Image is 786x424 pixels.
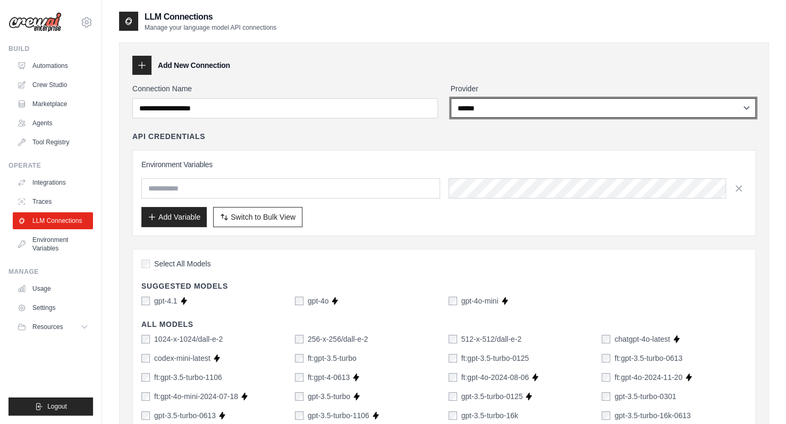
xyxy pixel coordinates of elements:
input: gpt-3.5-turbo-1106 [295,411,303,420]
span: Select All Models [154,258,211,269]
label: gpt-4o [308,296,329,306]
h2: LLM Connections [145,11,276,23]
label: ft:gpt-4o-mini-2024-07-18 [154,391,238,402]
input: chatgpt-4o-latest [602,335,610,343]
input: ft:gpt-3.5-turbo-0613 [602,354,610,362]
label: chatgpt-4o-latest [614,334,670,344]
button: Resources [13,318,93,335]
input: ft:gpt-4-0613 [295,373,303,382]
div: Operate [9,161,93,170]
a: Tool Registry [13,134,93,151]
p: Manage your language model API connections [145,23,276,32]
input: ft:gpt-4o-2024-08-06 [449,373,457,382]
input: gpt-3.5-turbo-0301 [602,392,610,401]
input: 256-x-256/dall-e-2 [295,335,303,343]
label: gpt-4.1 [154,296,178,306]
label: ft:gpt-3.5-turbo [308,353,357,364]
h3: Add New Connection [158,60,230,71]
input: ft:gpt-3.5-turbo [295,354,303,362]
span: Resources [32,323,63,331]
a: Agents [13,115,93,132]
label: 256-x-256/dall-e-2 [308,334,368,344]
label: ft:gpt-3.5-turbo-0125 [461,353,529,364]
span: Switch to Bulk View [231,212,295,222]
a: LLM Connections [13,212,93,229]
label: Connection Name [132,83,438,94]
h4: All Models [141,319,747,330]
label: Provider [451,83,756,94]
label: gpt-3.5-turbo-16k-0613 [614,410,690,421]
img: Logo [9,12,62,32]
span: Logout [47,402,67,411]
label: gpt-3.5-turbo-0613 [154,410,216,421]
a: Settings [13,299,93,316]
input: gpt-4o-mini [449,297,457,305]
input: Select All Models [141,259,150,268]
input: gpt-4.1 [141,297,150,305]
label: 512-x-512/dall-e-2 [461,334,522,344]
input: ft:gpt-4o-2024-11-20 [602,373,610,382]
button: Add Variable [141,207,207,227]
label: gpt-3.5-turbo-1106 [308,410,369,421]
label: gpt-4o-mini [461,296,498,306]
input: gpt-3.5-turbo-0125 [449,392,457,401]
button: Logout [9,397,93,416]
a: Traces [13,193,93,210]
label: ft:gpt-3.5-turbo-0613 [614,353,682,364]
input: gpt-3.5-turbo-0613 [141,411,150,420]
input: ft:gpt-4o-mini-2024-07-18 [141,392,150,401]
input: ft:gpt-3.5-turbo-0125 [449,354,457,362]
label: ft:gpt-4o-2024-08-06 [461,372,529,383]
input: codex-mini-latest [141,354,150,362]
label: ft:gpt-3.5-turbo-1106 [154,372,222,383]
label: gpt-3.5-turbo-0301 [614,391,676,402]
h4: Suggested Models [141,281,747,291]
label: gpt-3.5-turbo-16k [461,410,518,421]
input: ft:gpt-3.5-turbo-1106 [141,373,150,382]
a: Automations [13,57,93,74]
input: gpt-4o [295,297,303,305]
input: gpt-3.5-turbo-16k-0613 [602,411,610,420]
input: 1024-x-1024/dall-e-2 [141,335,150,343]
input: gpt-3.5-turbo [295,392,303,401]
a: Marketplace [13,96,93,113]
a: Crew Studio [13,76,93,93]
label: gpt-3.5-turbo-0125 [461,391,523,402]
div: Manage [9,267,93,276]
label: ft:gpt-4-0613 [308,372,350,383]
label: gpt-3.5-turbo [308,391,350,402]
label: ft:gpt-4o-2024-11-20 [614,372,682,383]
a: Integrations [13,174,93,191]
h3: Environment Variables [141,159,747,170]
a: Environment Variables [13,231,93,257]
button: Switch to Bulk View [213,207,302,227]
input: 512-x-512/dall-e-2 [449,335,457,343]
a: Usage [13,280,93,297]
label: 1024-x-1024/dall-e-2 [154,334,223,344]
input: gpt-3.5-turbo-16k [449,411,457,420]
h4: API Credentials [132,131,205,142]
div: Build [9,45,93,53]
label: codex-mini-latest [154,353,210,364]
